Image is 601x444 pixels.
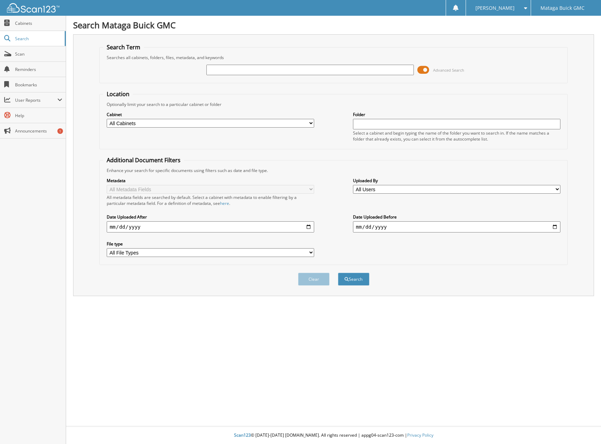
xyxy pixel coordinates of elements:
[234,432,251,438] span: Scan123
[66,427,601,444] div: © [DATE]-[DATE] [DOMAIN_NAME]. All rights reserved | appg04-scan123-com |
[338,273,369,286] button: Search
[107,178,314,184] label: Metadata
[353,221,560,232] input: end
[15,128,62,134] span: Announcements
[107,241,314,247] label: File type
[540,6,585,10] span: Mataga Buick GMC
[73,19,594,31] h1: Search Mataga Buick GMC
[220,200,229,206] a: here
[103,43,144,51] legend: Search Term
[407,432,433,438] a: Privacy Policy
[353,178,560,184] label: Uploaded By
[103,90,133,98] legend: Location
[353,112,560,117] label: Folder
[15,66,62,72] span: Reminders
[15,36,61,42] span: Search
[475,6,515,10] span: [PERSON_NAME]
[57,128,63,134] div: 1
[15,82,62,88] span: Bookmarks
[15,51,62,57] span: Scan
[107,194,314,206] div: All metadata fields are searched by default. Select a cabinet with metadata to enable filtering b...
[353,214,560,220] label: Date Uploaded Before
[353,130,560,142] div: Select a cabinet and begin typing the name of the folder you want to search in. If the name match...
[566,410,601,444] iframe: Chat Widget
[15,20,62,26] span: Cabinets
[298,273,330,286] button: Clear
[103,167,564,173] div: Enhance your search for specific documents using filters such as date and file type.
[107,214,314,220] label: Date Uploaded After
[15,113,62,119] span: Help
[103,55,564,60] div: Searches all cabinets, folders, files, metadata, and keywords
[433,67,464,73] span: Advanced Search
[107,221,314,232] input: start
[103,156,184,164] legend: Additional Document Filters
[107,112,314,117] label: Cabinet
[7,3,59,13] img: scan123-logo-white.svg
[15,97,57,103] span: User Reports
[103,101,564,107] div: Optionally limit your search to a particular cabinet or folder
